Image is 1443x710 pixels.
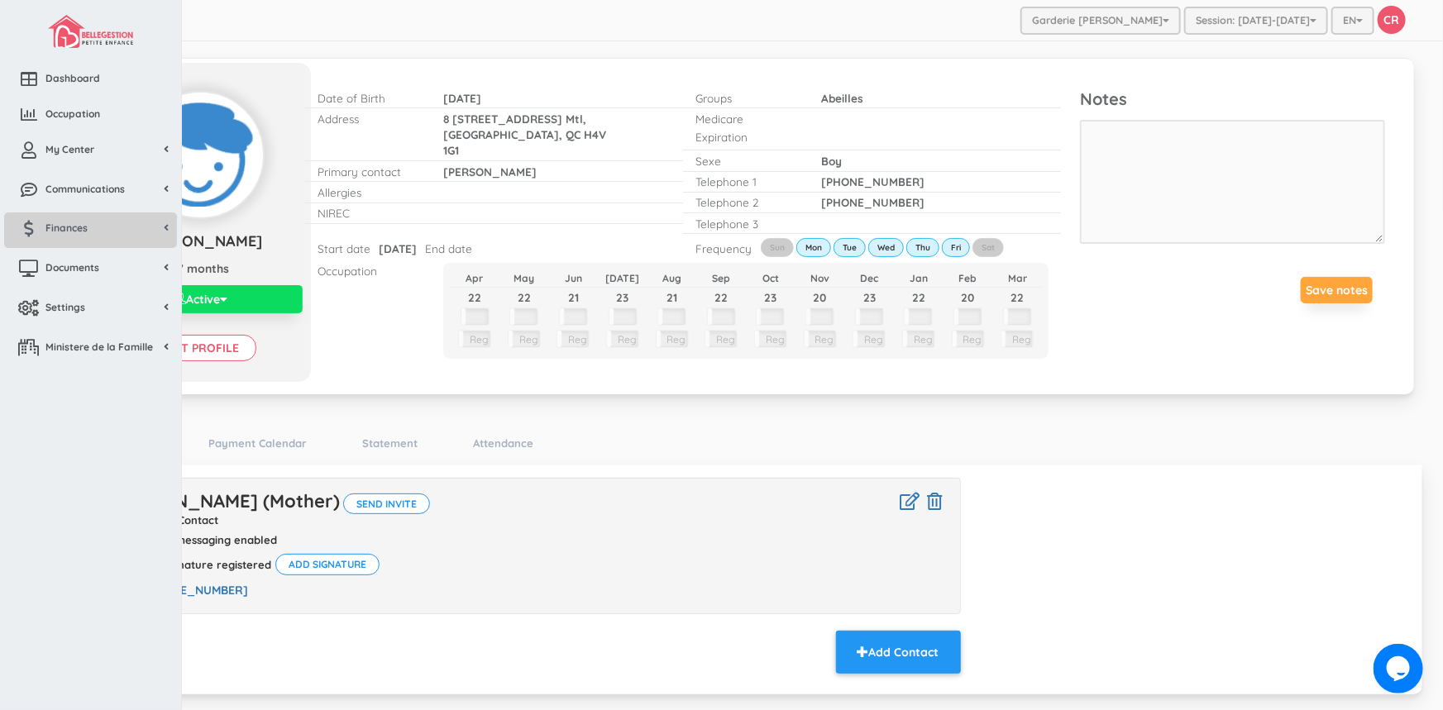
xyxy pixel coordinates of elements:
[443,91,481,105] span: [DATE]
[379,241,417,255] span: [DATE]
[443,164,537,179] span: [PERSON_NAME]
[343,493,430,514] button: Send invite
[99,260,303,277] p: 17 months
[45,221,88,235] span: Finances
[972,238,1004,256] label: Sat
[906,238,939,256] label: Thu
[4,63,177,98] a: Dashboard
[549,269,599,288] th: Jun
[318,111,418,126] p: Address
[4,252,177,288] a: Documents
[1301,277,1373,303] button: Save notes
[318,263,418,279] p: Occupation
[45,142,94,156] span: My Center
[108,514,948,526] p: Primary Contact
[1374,644,1426,693] iframe: chat widget
[275,554,380,574] button: Add signature
[695,241,733,256] p: Frequency
[4,292,177,327] a: Settings
[133,534,277,546] div: Email messaging enabled
[499,269,549,288] th: May
[647,269,697,288] th: Aug
[143,583,248,598] a: [PHONE_NUMBER]
[868,238,904,256] label: Wed
[45,340,153,354] span: Ministere de la Famille
[443,127,606,157] span: H4V 1G1
[4,174,177,209] a: Communications
[695,174,796,189] p: Telephone 1
[695,194,796,210] p: Telephone 2
[45,260,99,274] span: Documents
[146,335,256,361] input: Edit profile
[566,112,586,126] span: Mtl,
[598,269,647,288] th: [DATE]
[443,127,562,141] span: [GEOGRAPHIC_DATA],
[566,127,581,141] span: QC
[354,431,426,455] a: Statement
[4,134,177,169] a: My Center
[844,269,894,288] th: Dec
[836,631,961,674] button: Add Contact
[48,15,132,48] img: image
[821,195,925,209] span: [PHONE_NUMBER]
[452,112,562,126] span: [STREET_ADDRESS]
[4,98,177,134] a: Occupation
[834,238,866,256] label: Tue
[821,90,986,106] p: Abeilles
[796,269,845,288] th: Nov
[821,174,925,188] span: [PHONE_NUMBER]
[821,154,842,168] span: Boy
[443,112,449,126] span: 8
[944,269,993,288] th: Feb
[942,238,970,256] label: Fri
[138,93,263,217] img: Click to change profile pic
[450,269,499,288] th: Apr
[992,269,1042,288] th: Mar
[465,431,542,455] a: Attendance
[45,107,100,121] span: Occupation
[695,90,796,106] p: Groups
[4,212,177,248] a: Finances
[200,431,315,455] a: Payment Calendar
[4,331,177,367] a: Ministere de la Famille
[99,285,303,313] button: Active
[894,269,944,288] th: Jan
[45,71,100,85] span: Dashboard
[761,238,794,256] label: Sun
[45,182,125,196] span: Communications
[45,300,85,314] span: Settings
[695,111,796,126] p: Medicare
[318,90,418,106] p: Date of Birth
[318,164,418,179] p: Primary contact
[1080,88,1385,112] p: Notes
[140,231,262,250] span: [PERSON_NAME]
[318,205,418,221] p: NIREC
[318,241,370,256] p: Start date
[695,153,796,169] p: Sexe
[697,269,747,288] th: Sep
[146,559,271,570] span: No signature registered
[318,184,418,200] p: Allergies
[796,238,831,256] label: Mon
[746,269,796,288] th: Oct
[695,129,796,145] p: Expiration
[108,489,340,512] a: [PERSON_NAME] (Mother)
[695,216,796,231] p: Telephone 3
[425,241,472,256] p: End date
